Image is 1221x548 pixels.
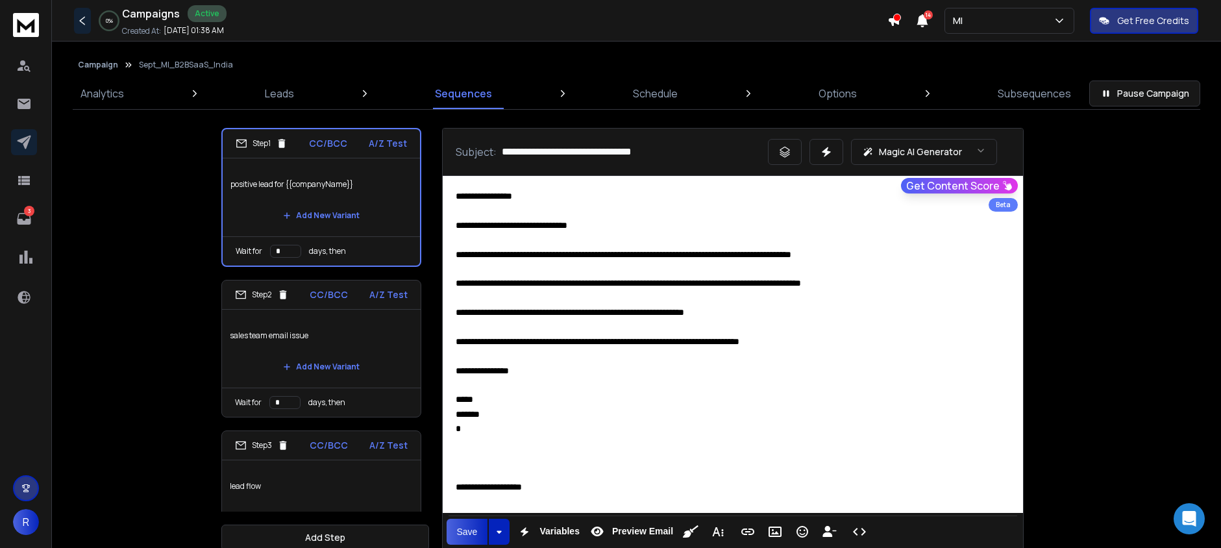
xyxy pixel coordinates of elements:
div: Open Intercom Messenger [1174,503,1205,534]
button: Emoticons [790,519,815,545]
p: positive lead for {{companyName}} [230,166,412,203]
p: CC/BCC [310,288,348,301]
p: 0 % [106,17,113,25]
p: Wait for [235,397,262,408]
div: Beta [989,198,1018,212]
p: Sept_MI_B2BSaaS_India [139,60,233,70]
button: Campaign [78,60,118,70]
button: Insert Image (⌘P) [763,519,787,545]
button: Variables [512,519,582,545]
a: Subsequences [990,78,1079,109]
h1: Campaigns [122,6,180,21]
p: MI [953,14,968,27]
button: Code View [847,519,872,545]
p: days, then [309,246,346,256]
p: A/Z Test [369,439,408,452]
p: Subject: [456,144,497,160]
a: Options [811,78,865,109]
span: Preview Email [610,526,676,537]
a: Schedule [625,78,685,109]
span: 14 [924,10,933,19]
a: 3 [11,206,37,232]
li: Step2CC/BCCA/Z Testsales team email issueAdd New VariantWait fordays, then [221,280,421,417]
button: Pause Campaign [1089,81,1200,106]
button: Insert Unsubscribe Link [817,519,842,545]
p: Get Free Credits [1117,14,1189,27]
button: Add New Variant [273,354,370,380]
p: Options [819,86,857,101]
p: Analytics [80,86,124,101]
div: Step 2 [235,289,289,301]
p: lead flow [230,468,413,504]
button: Magic AI Generator [851,139,997,165]
p: CC/BCC [310,439,348,452]
p: Wait for [236,246,262,256]
div: Step 3 [235,440,289,451]
li: Step1CC/BCCA/Z Testpositive lead for {{companyName}}Add New VariantWait fordays, then [221,128,421,267]
p: Subsequences [998,86,1071,101]
p: Created At: [122,26,161,36]
p: Leads [265,86,294,101]
button: R [13,509,39,535]
button: Add New Variant [273,504,370,530]
button: Get Content Score [901,178,1018,193]
p: days, then [308,397,345,408]
p: Schedule [633,86,678,101]
button: Save [447,519,488,545]
button: Clean HTML [678,519,703,545]
p: Sequences [435,86,492,101]
img: logo [13,13,39,37]
p: A/Z Test [369,137,407,150]
p: [DATE] 01:38 AM [164,25,224,36]
button: Insert Link (⌘K) [735,519,760,545]
p: CC/BCC [309,137,347,150]
p: sales team email issue [230,318,413,354]
span: Variables [537,526,582,537]
a: Leads [257,78,302,109]
button: Add New Variant [273,203,370,229]
p: Magic AI Generator [879,145,962,158]
div: Step 1 [236,138,288,149]
a: Analytics [73,78,132,109]
button: More Text [706,519,730,545]
button: Preview Email [585,519,676,545]
div: Active [188,5,227,22]
button: Get Free Credits [1090,8,1198,34]
p: A/Z Test [369,288,408,301]
p: 3 [24,206,34,216]
a: Sequences [427,78,500,109]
